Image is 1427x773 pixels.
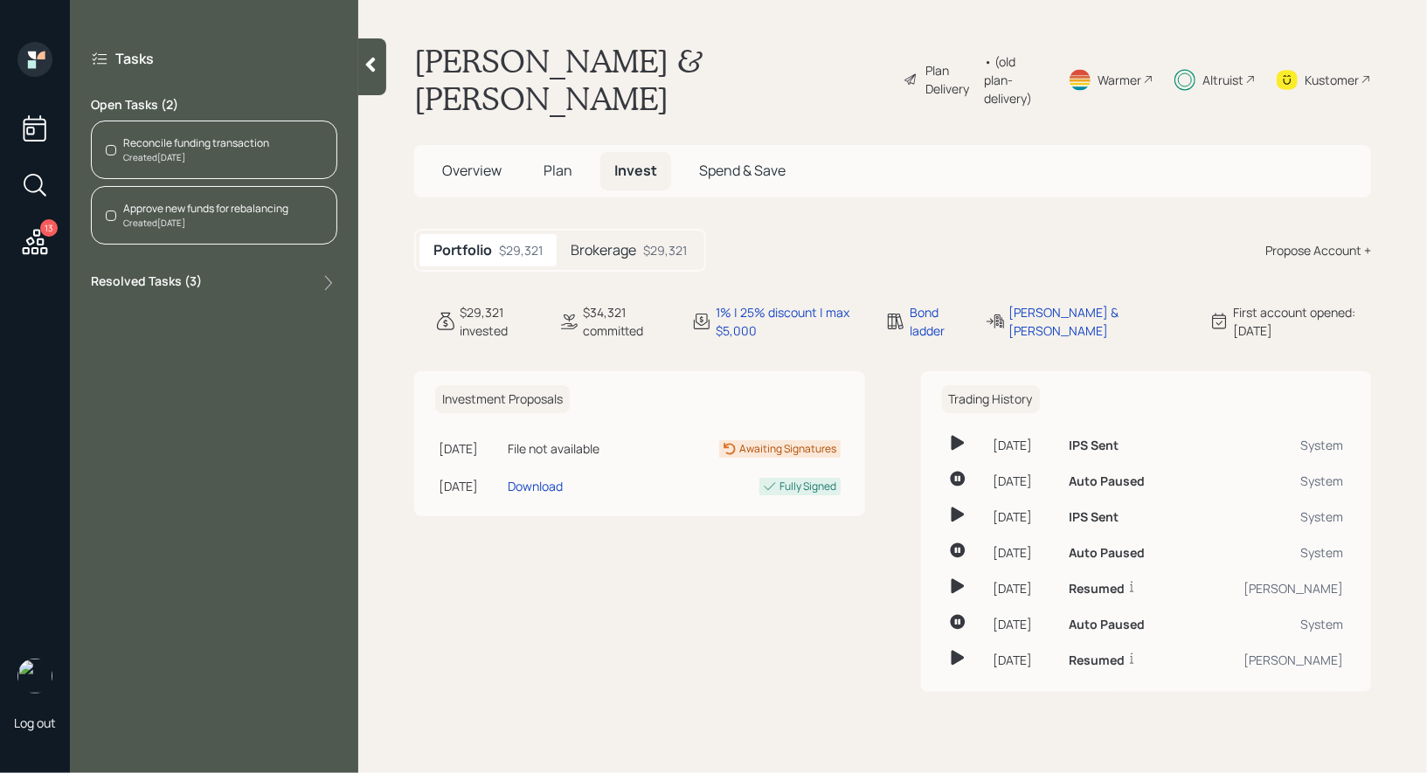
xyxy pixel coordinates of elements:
[1069,510,1119,525] h6: IPS Sent
[1305,71,1359,89] div: Kustomer
[508,477,563,495] div: Download
[460,303,537,340] div: $29,321 invested
[442,161,502,180] span: Overview
[499,241,543,259] div: $29,321
[433,242,492,259] h5: Portfolio
[994,615,1055,633] div: [DATE]
[1009,303,1188,340] div: [PERSON_NAME] & [PERSON_NAME]
[1265,241,1371,259] div: Propose Account +
[1069,474,1145,489] h6: Auto Paused
[583,303,670,340] div: $34,321 committed
[1069,582,1125,597] h6: Resumed
[1196,651,1343,669] div: [PERSON_NAME]
[910,303,963,340] div: Bond ladder
[1233,303,1371,340] div: First account opened: [DATE]
[1069,618,1145,632] h6: Auto Paused
[1202,71,1243,89] div: Altruist
[1098,71,1141,89] div: Warmer
[1196,543,1343,562] div: System
[91,273,202,293] label: Resolved Tasks ( 3 )
[123,151,269,164] div: Created [DATE]
[1196,472,1343,490] div: System
[571,242,636,259] h5: Brokerage
[40,219,58,237] div: 13
[716,303,864,340] div: 1% | 25% discount | max $5,000
[544,161,572,180] span: Plan
[994,507,1055,526] div: [DATE]
[925,61,975,98] div: Plan Delivery
[1196,615,1343,633] div: System
[994,436,1055,454] div: [DATE]
[699,161,786,180] span: Spend & Save
[1069,546,1145,561] h6: Auto Paused
[17,659,52,694] img: treva-nostdahl-headshot.png
[123,201,288,217] div: Approve new funds for rebalancing
[14,714,56,731] div: Log out
[1196,579,1343,597] div: [PERSON_NAME]
[994,651,1055,669] div: [DATE]
[439,477,501,495] div: [DATE]
[942,385,1040,414] h6: Trading History
[123,135,269,151] div: Reconcile funding transaction
[1069,438,1119,453] h6: IPS Sent
[614,161,657,180] span: Invest
[115,49,154,68] label: Tasks
[780,479,837,494] div: Fully Signed
[1196,436,1343,454] div: System
[994,472,1055,490] div: [DATE]
[994,543,1055,562] div: [DATE]
[1196,507,1343,526] div: System
[740,441,837,457] div: Awaiting Signatures
[123,217,288,230] div: Created [DATE]
[994,579,1055,597] div: [DATE]
[435,385,570,414] h6: Investment Proposals
[91,96,337,114] label: Open Tasks ( 2 )
[508,439,648,458] div: File not available
[643,241,687,259] div: $29,321
[414,42,890,117] h1: [PERSON_NAME] & [PERSON_NAME]
[984,52,1047,107] div: • (old plan-delivery)
[439,439,501,458] div: [DATE]
[1069,653,1125,668] h6: Resumed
